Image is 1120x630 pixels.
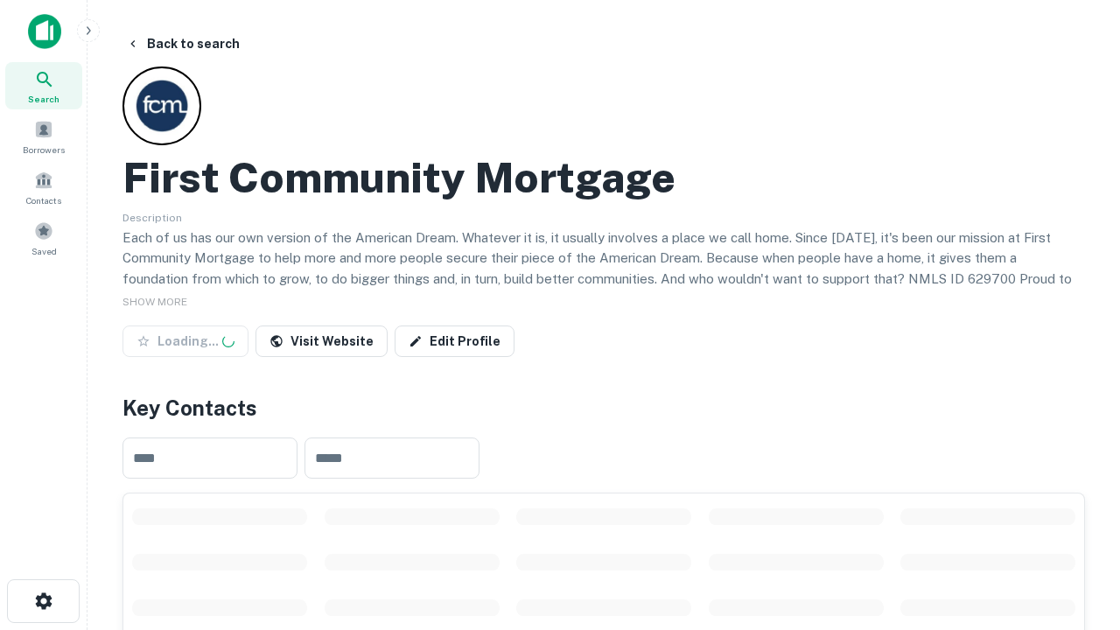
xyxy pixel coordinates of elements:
span: Borrowers [23,143,65,157]
a: Visit Website [255,325,388,357]
a: Saved [5,214,82,262]
img: capitalize-icon.png [28,14,61,49]
span: Description [122,212,182,224]
p: Each of us has our own version of the American Dream. Whatever it is, it usually involves a place... [122,227,1085,310]
a: Borrowers [5,113,82,160]
span: SHOW MORE [122,296,187,308]
span: Saved [31,244,57,258]
a: Contacts [5,164,82,211]
a: Edit Profile [395,325,514,357]
h2: First Community Mortgage [122,152,675,203]
a: Search [5,62,82,109]
iframe: Chat Widget [1032,490,1120,574]
span: Search [28,92,59,106]
button: Back to search [119,28,247,59]
span: Contacts [26,193,61,207]
h4: Key Contacts [122,392,1085,423]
